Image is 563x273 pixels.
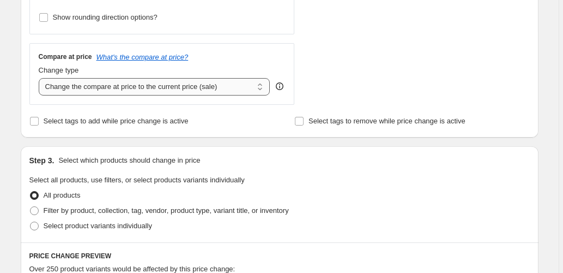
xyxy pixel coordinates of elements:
span: Filter by product, collection, tag, vendor, product type, variant title, or inventory [44,206,289,215]
h6: PRICE CHANGE PREVIEW [29,252,530,260]
span: Over 250 product variants would be affected by this price change: [29,265,235,273]
span: Select all products, use filters, or select products variants individually [29,176,245,184]
span: Select tags to remove while price change is active [308,117,465,125]
button: What's the compare at price? [96,53,189,61]
span: Change type [39,66,79,74]
span: Show rounding direction options? [53,13,158,21]
p: Select which products should change in price [58,155,200,166]
h3: Compare at price [39,52,92,61]
h2: Step 3. [29,155,55,166]
div: help [274,81,285,92]
span: Select tags to add while price change is active [44,117,189,125]
span: Select product variants individually [44,222,152,230]
span: All products [44,191,81,199]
